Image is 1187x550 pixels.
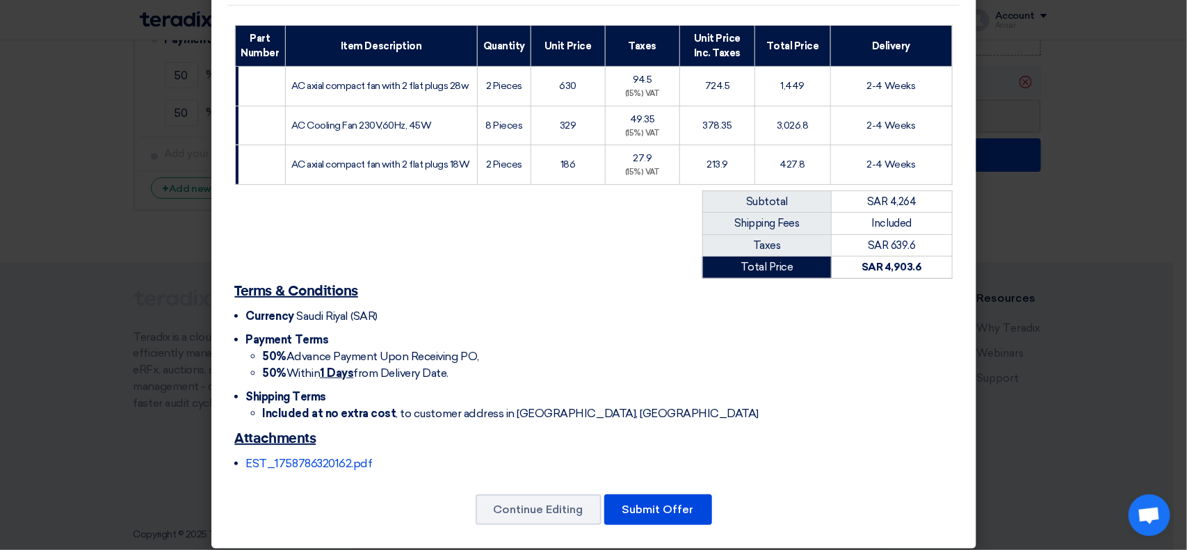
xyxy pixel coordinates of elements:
[531,26,605,67] th: Unit Price
[486,159,522,170] span: 2 Pieces
[235,284,358,298] u: Terms & Conditions
[1129,494,1170,536] div: Open chat
[559,80,576,92] span: 630
[611,167,675,179] div: (15%) VAT
[633,74,652,86] span: 94.5
[862,261,922,273] strong: SAR 4,903.6
[706,159,728,170] span: 213.9
[246,309,294,323] span: Currency
[702,257,832,279] td: Total Price
[867,120,916,131] span: 2-4 Weeks
[611,128,675,140] div: (15%) VAT
[702,234,832,257] td: Taxes
[702,191,832,213] td: Subtotal
[476,494,601,525] button: Continue Editing
[263,350,287,363] strong: 50%
[291,159,470,170] span: AC axial compact fan with 2 flat plugs 18W
[777,120,809,131] span: 3,026.8
[633,152,652,164] span: 27.9
[263,405,953,422] li: , to customer address in [GEOGRAPHIC_DATA], [GEOGRAPHIC_DATA]
[702,213,832,235] td: Shipping Fees
[235,26,285,67] th: Part Number
[560,120,576,131] span: 329
[830,26,952,67] th: Delivery
[263,407,396,420] strong: Included at no extra cost
[611,88,675,100] div: (15%) VAT
[832,191,952,213] td: SAR 4,264
[477,26,531,67] th: Quantity
[703,120,732,131] span: 378.35
[485,120,522,131] span: 8 Pieces
[630,113,655,125] span: 49.35
[285,26,477,67] th: Item Description
[320,366,353,380] u: 1 Days
[872,217,912,229] span: Included
[867,80,916,92] span: 2-4 Weeks
[296,309,378,323] span: Saudi Riyal (SAR)
[263,350,479,363] span: Advance Payment Upon Receiving PO,
[486,80,522,92] span: 2 Pieces
[235,432,316,446] u: Attachments
[680,26,755,67] th: Unit Price Inc. Taxes
[291,120,432,131] span: AC Cooling Fan 230V,60Hz, 45W
[605,26,680,67] th: Taxes
[263,366,287,380] strong: 50%
[780,159,806,170] span: 427.8
[246,333,329,346] span: Payment Terms
[560,159,576,170] span: 186
[246,457,373,470] a: EST_1758786320162.pdf
[604,494,712,525] button: Submit Offer
[246,390,326,403] span: Shipping Terms
[867,159,916,170] span: 2-4 Weeks
[291,80,469,92] span: AC axial compact fan with 2 flat plugs 28w
[705,80,730,92] span: 724.5
[755,26,831,67] th: Total Price
[868,239,916,252] span: SAR 639.6
[263,366,449,380] span: Within from Delivery Date.
[781,80,805,92] span: 1,449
